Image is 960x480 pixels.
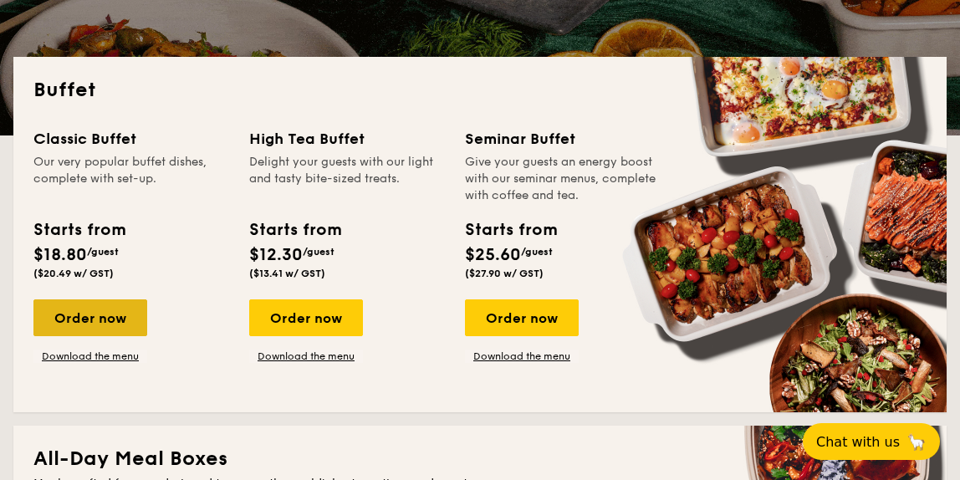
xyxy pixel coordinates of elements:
[906,432,927,452] span: 🦙
[33,350,147,363] a: Download the menu
[303,246,334,258] span: /guest
[465,217,556,243] div: Starts from
[249,299,363,336] div: Order now
[816,434,900,450] span: Chat with us
[33,268,114,279] span: ($20.49 w/ GST)
[249,127,445,151] div: High Tea Buffet
[33,245,87,265] span: $18.80
[87,246,119,258] span: /guest
[803,423,940,460] button: Chat with us🦙
[521,246,553,258] span: /guest
[249,154,445,204] div: Delight your guests with our light and tasty bite-sized treats.
[33,77,927,104] h2: Buffet
[33,127,229,151] div: Classic Buffet
[249,268,325,279] span: ($13.41 w/ GST)
[465,245,521,265] span: $25.60
[465,299,579,336] div: Order now
[33,299,147,336] div: Order now
[465,268,544,279] span: ($27.90 w/ GST)
[465,350,579,363] a: Download the menu
[33,446,927,472] h2: All-Day Meal Boxes
[249,350,363,363] a: Download the menu
[249,245,303,265] span: $12.30
[465,127,661,151] div: Seminar Buffet
[465,154,661,204] div: Give your guests an energy boost with our seminar menus, complete with coffee and tea.
[249,217,340,243] div: Starts from
[33,154,229,204] div: Our very popular buffet dishes, complete with set-up.
[33,217,125,243] div: Starts from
